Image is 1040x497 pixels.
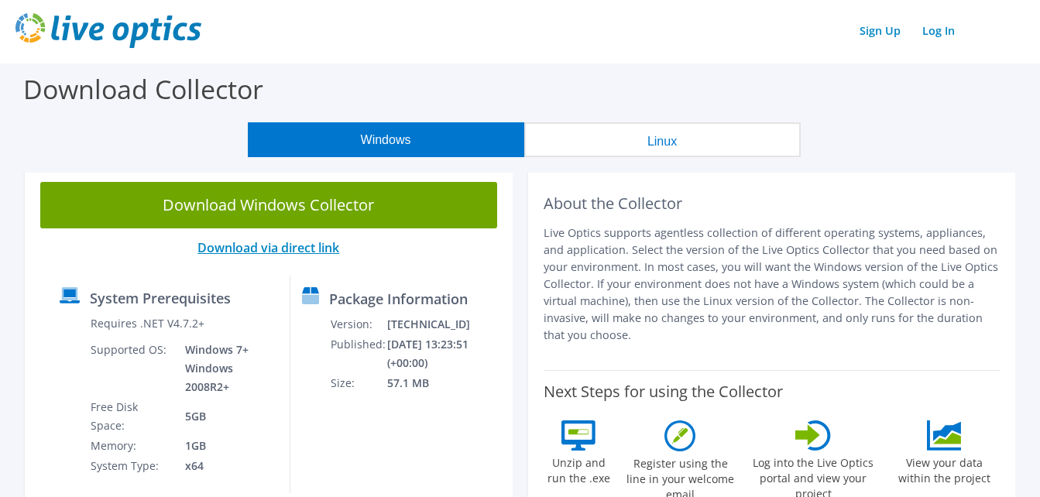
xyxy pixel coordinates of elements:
td: Size: [330,373,386,393]
td: Memory: [90,436,173,456]
td: System Type: [90,456,173,476]
label: Requires .NET V4.7.2+ [91,316,204,331]
td: Windows 7+ Windows 2008R2+ [173,340,278,397]
p: Live Optics supports agentless collection of different operating systems, appliances, and applica... [544,225,1001,344]
td: Published: [330,334,386,373]
h2: About the Collector [544,194,1001,213]
td: 5GB [173,397,278,436]
label: View your data within the project [888,451,1000,486]
td: [DATE] 13:23:51 (+00:00) [386,334,505,373]
label: Package Information [329,291,468,307]
label: Unzip and run the .exe [544,451,615,486]
label: Next Steps for using the Collector [544,382,783,401]
label: Download Collector [23,71,263,107]
td: [TECHNICAL_ID] [386,314,505,334]
img: live_optics_svg.svg [15,13,201,48]
td: Version: [330,314,386,334]
a: Download via direct link [197,239,339,256]
td: 57.1 MB [386,373,505,393]
a: Download Windows Collector [40,182,497,228]
a: Log In [915,19,963,42]
td: 1GB [173,436,278,456]
td: Free Disk Space: [90,397,173,436]
a: Sign Up [852,19,908,42]
button: Windows [248,122,524,157]
td: Supported OS: [90,340,173,397]
td: x64 [173,456,278,476]
button: Linux [524,122,801,157]
label: System Prerequisites [90,290,231,306]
